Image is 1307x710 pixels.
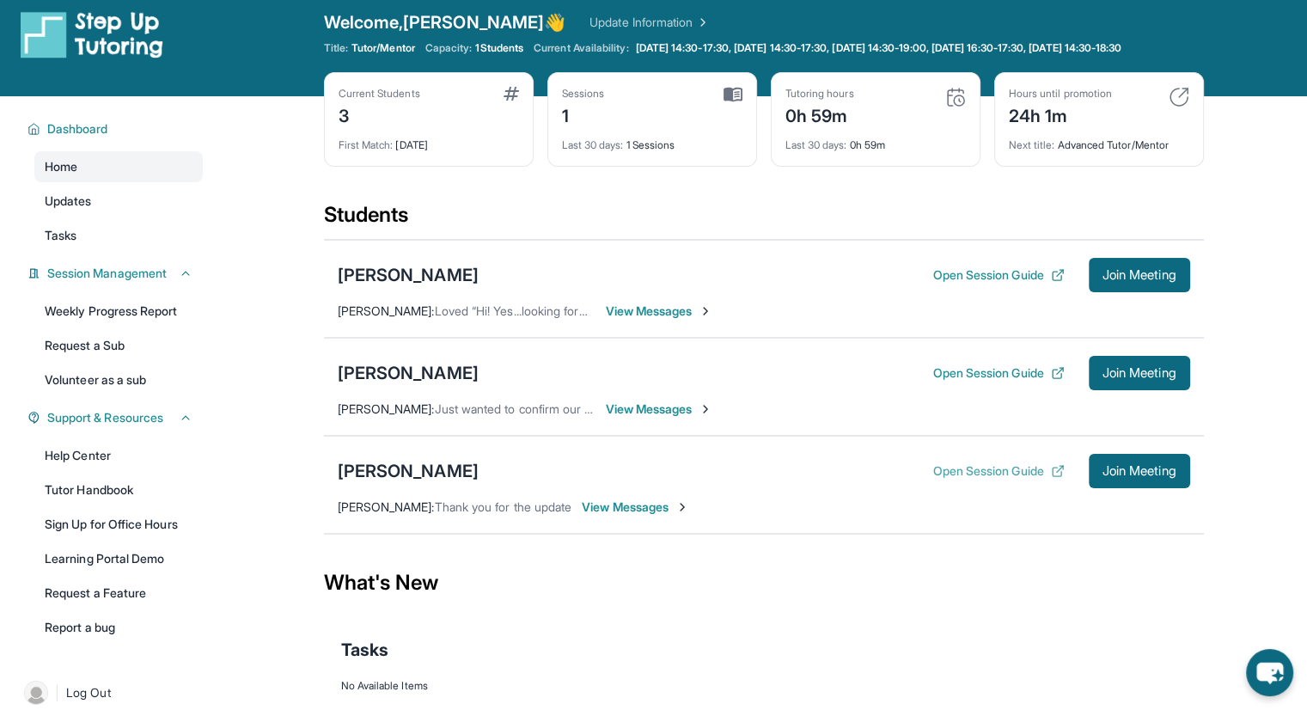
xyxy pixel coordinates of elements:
span: Thank you for the update [435,499,572,514]
button: Open Session Guide [932,364,1064,382]
div: 24h 1m [1009,101,1112,128]
a: Update Information [589,14,710,31]
a: Learning Portal Demo [34,543,203,574]
div: Tutoring hours [785,87,854,101]
span: Just wanted to confirm our timing for [DATE] still works? [435,401,741,416]
button: Join Meeting [1089,454,1190,488]
img: card [724,87,742,102]
span: [PERSON_NAME] : [338,303,435,318]
button: Support & Resources [40,409,192,426]
span: [DATE] 14:30-17:30, [DATE] 14:30-17:30, [DATE] 14:30-19:00, [DATE] 16:30-17:30, [DATE] 14:30-18:30 [636,41,1122,55]
span: Tasks [45,227,76,244]
a: Volunteer as a sub [34,364,203,395]
div: What's New [324,545,1204,621]
div: 0h 59m [785,101,854,128]
div: [PERSON_NAME] [338,459,479,483]
div: 1 [562,101,605,128]
a: [DATE] 14:30-17:30, [DATE] 14:30-17:30, [DATE] 14:30-19:00, [DATE] 16:30-17:30, [DATE] 14:30-18:30 [632,41,1126,55]
div: 0h 59m [785,128,966,152]
span: Join Meeting [1102,368,1176,378]
button: Open Session Guide [932,266,1064,284]
span: Capacity: [425,41,473,55]
button: Dashboard [40,120,192,138]
img: card [1169,87,1189,107]
span: Tasks [341,638,388,662]
a: Request a Sub [34,330,203,361]
span: Next title : [1009,138,1055,151]
button: chat-button [1246,649,1293,696]
img: Chevron-Right [699,402,712,416]
div: Advanced Tutor/Mentor [1009,128,1189,152]
img: Chevron-Right [699,304,712,318]
span: View Messages [582,499,689,516]
span: First Match : [339,138,394,151]
img: user-img [24,681,48,705]
span: Session Management [47,265,167,282]
img: Chevron-Right [675,500,689,514]
span: Log Out [66,684,111,701]
img: Chevron Right [693,14,710,31]
a: Help Center [34,440,203,471]
span: Dashboard [47,120,108,138]
span: Welcome, [PERSON_NAME] 👋 [324,10,566,34]
a: Tasks [34,220,203,251]
span: [PERSON_NAME] : [338,401,435,416]
span: Title: [324,41,348,55]
div: Current Students [339,87,420,101]
div: [DATE] [339,128,519,152]
span: Loved “Hi! Yes...looking forward to it!” [435,303,637,318]
button: Join Meeting [1089,258,1190,292]
div: [PERSON_NAME] [338,263,479,287]
span: Updates [45,193,92,210]
div: Sessions [562,87,605,101]
div: [PERSON_NAME] [338,361,479,385]
img: card [504,87,519,101]
span: Join Meeting [1102,270,1176,280]
button: Join Meeting [1089,356,1190,390]
div: Hours until promotion [1009,87,1112,101]
span: Support & Resources [47,409,163,426]
div: 3 [339,101,420,128]
span: View Messages [606,401,713,418]
span: Current Availability: [534,41,628,55]
button: Open Session Guide [932,462,1064,480]
img: card [945,87,966,107]
span: Last 30 days : [562,138,624,151]
div: Students [324,201,1204,239]
a: Weekly Progress Report [34,296,203,327]
a: Report a bug [34,612,203,643]
div: No Available Items [341,679,1187,693]
span: Last 30 days : [785,138,847,151]
span: [PERSON_NAME] : [338,499,435,514]
span: | [55,682,59,703]
a: Home [34,151,203,182]
span: Join Meeting [1102,466,1176,476]
span: Tutor/Mentor [351,41,415,55]
span: Home [45,158,77,175]
a: Sign Up for Office Hours [34,509,203,540]
img: logo [21,10,163,58]
span: View Messages [606,303,713,320]
a: Tutor Handbook [34,474,203,505]
a: Request a Feature [34,578,203,609]
div: 1 Sessions [562,128,742,152]
span: 1 Students [475,41,523,55]
button: Session Management [40,265,192,282]
a: Updates [34,186,203,217]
